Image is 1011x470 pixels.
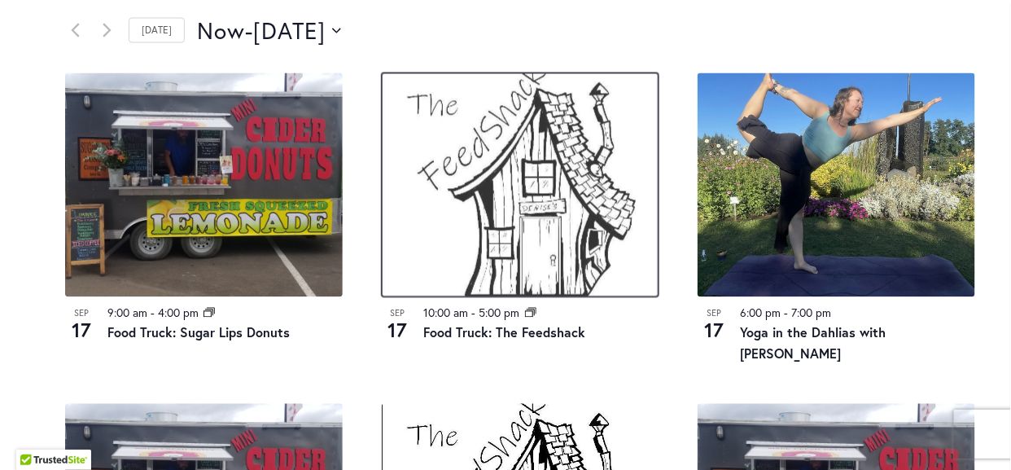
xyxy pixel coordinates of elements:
span: Sep [382,307,414,321]
a: Click to select today's date [129,18,185,43]
time: 6:00 pm [740,305,781,321]
span: [DATE] [253,15,326,47]
img: The Feedshack [382,73,659,297]
span: - [784,305,788,321]
img: Food Truck: Sugar Lips Apple Cider Donuts [65,73,343,297]
time: 4:00 pm [158,305,199,321]
a: Next Events [97,21,116,41]
span: 17 [65,317,98,345]
a: Food Truck: The Feedshack [424,324,586,341]
span: - [151,305,155,321]
img: 794bea9c95c28ba4d1b9526f609c0558 [698,73,975,297]
span: 17 [382,317,414,345]
iframe: Launch Accessibility Center [12,412,58,458]
span: 17 [698,317,730,345]
time: 5:00 pm [479,305,520,321]
span: Now [197,15,245,47]
a: Food Truck: Sugar Lips Donuts [107,324,290,341]
span: - [472,305,476,321]
button: Click to toggle datepicker [197,15,341,47]
a: Yoga in the Dahlias with [PERSON_NAME] [740,324,886,362]
span: - [245,15,253,47]
a: Previous Events [65,21,85,41]
time: 10:00 am [424,305,469,321]
span: Sep [65,307,98,321]
span: Sep [698,307,730,321]
time: 7:00 pm [791,305,831,321]
time: 9:00 am [107,305,147,321]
